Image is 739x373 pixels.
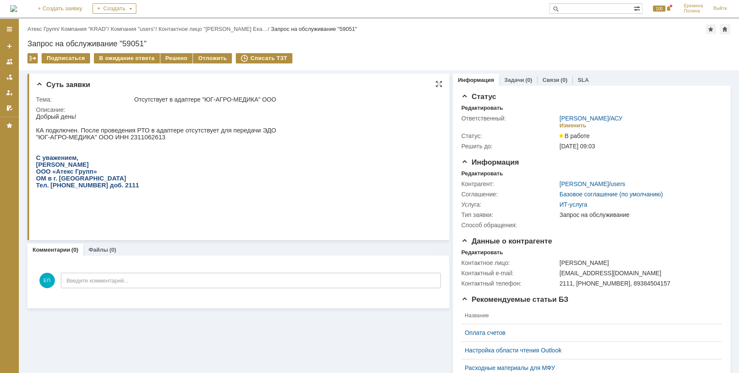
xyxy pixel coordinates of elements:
div: / [61,26,111,32]
div: Услуга: [461,201,558,208]
a: [PERSON_NAME] [559,115,609,122]
div: Создать [93,3,136,14]
div: (0) [561,77,568,83]
a: SLA [577,77,589,83]
a: Комментарии [33,247,70,253]
div: Редактировать [461,105,503,111]
span: В работе [559,132,589,139]
div: Решить до: [461,143,558,150]
a: Файлы [88,247,108,253]
span: Полина [684,9,703,14]
a: ИТ-услуга [559,201,587,208]
div: Запрос на обслуживание "59051" [271,26,357,32]
div: / [27,26,61,32]
a: Расходные материалы для МФУ [465,364,712,371]
div: Редактировать [461,249,503,256]
div: Добавить в избранное [706,24,716,34]
div: Работа с массовостью [27,53,38,63]
a: Создать заявку [3,39,16,53]
a: Оплата счетов [465,329,712,336]
a: Атекс Групп [27,26,58,32]
span: Расширенный поиск [634,4,642,12]
div: Запрос на обслуживание [559,211,718,218]
a: Связи [542,77,559,83]
a: АСУ [610,115,622,122]
th: Название [461,307,715,324]
div: Тип заявки: [461,211,558,218]
span: Статус [461,93,496,101]
a: Компания "users" [111,26,155,32]
a: Заявки на командах [3,55,16,69]
span: [PHONE_NUMBER] доб. 2111 [15,69,103,75]
span: Данные о контрагенте [461,237,552,245]
div: Способ обращения: [461,222,558,229]
div: Статус: [461,132,558,139]
div: На всю страницу [436,81,442,87]
div: 2111, [PHONE_NUMBER], 89384504157 [559,280,718,287]
a: Задачи [504,77,524,83]
div: Ответственный: [461,115,558,122]
div: Отсутствует в адаптере "ЮГ-АГРО-МЕДИКА" ООО [134,96,437,103]
span: [DATE] 09:03 [559,143,595,150]
div: (0) [109,247,116,253]
div: Контактное лицо: [461,259,558,266]
div: Запрос на обслуживание "59051" [27,39,730,48]
div: Тема: [36,96,132,103]
span: Суть заявки [36,81,90,89]
img: logo [10,5,17,12]
a: Мои заявки [3,86,16,99]
div: Контактный e-mail: [461,270,558,277]
a: Настройка области чтения Outlook [465,347,712,354]
div: Редактировать [461,170,503,177]
a: Мои согласования [3,101,16,115]
div: [EMAIL_ADDRESS][DOMAIN_NAME] [559,270,718,277]
div: Контактный телефон: [461,280,558,287]
div: / [159,26,271,32]
a: Информация [458,77,494,83]
div: Описание: [36,106,439,113]
a: Перейти на домашнюю страницу [10,5,17,12]
div: / [559,115,622,122]
span: ЕП [39,273,55,288]
div: / [111,26,158,32]
a: Компания "KRAD" [61,26,108,32]
div: Контрагент: [461,180,558,187]
span: Еремина [684,3,703,9]
div: (0) [525,77,532,83]
a: users [610,180,625,187]
a: Заявки в моей ответственности [3,70,16,84]
a: [PERSON_NAME] [559,180,609,187]
div: Изменить [559,122,586,129]
div: Сделать домашней страницей [720,24,730,34]
span: Информация [461,158,519,166]
div: (0) [72,247,78,253]
div: Соглашение: [461,191,558,198]
a: Базовое соглашение (по умолчанию) [559,191,663,198]
span: 100 [653,6,665,12]
div: [PERSON_NAME] [559,259,718,266]
span: Рекомендуемые статьи БЗ [461,295,568,304]
div: / [559,180,625,187]
a: Контактное лицо "[PERSON_NAME] Ека… [159,26,268,32]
